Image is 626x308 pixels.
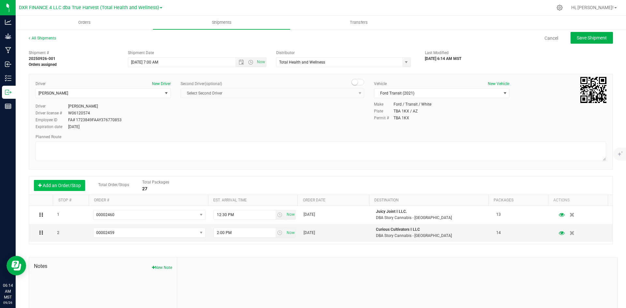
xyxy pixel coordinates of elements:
div: TBA 1KX [394,115,409,121]
div: [PERSON_NAME] [68,103,98,109]
a: Stop # [58,198,71,202]
span: 1 [57,212,59,218]
span: select [197,210,205,219]
span: Hi, [PERSON_NAME]! [571,5,614,10]
span: Shipments [203,20,240,25]
span: Save Shipment [577,35,607,40]
inline-svg: Reports [5,103,11,110]
label: Make [374,101,394,107]
inline-svg: Inventory [5,75,11,81]
span: Set Current date [256,57,267,67]
span: Open the date view [236,60,247,65]
p: Curious Cultivators I LLC [376,227,488,233]
div: Manage settings [556,5,564,11]
qrcode: 20250926-001 [580,77,606,103]
a: Shipments [153,16,290,29]
span: DXR FINANCE 4 LLC dba True Harvest (Total Health and Wellness) [19,5,159,10]
span: 00002459 [96,230,114,235]
th: Actions [548,195,608,206]
span: (optional) [205,81,222,86]
span: Open the time view [245,60,256,65]
label: Employee ID [36,117,68,123]
strong: Orders assigned [29,62,57,67]
span: [DATE] [304,230,315,236]
span: Planned Route [36,135,61,139]
button: Add an Order/Stop [34,180,85,191]
inline-svg: Analytics [5,19,11,25]
span: select [501,89,509,98]
span: select [285,210,295,219]
span: Notes [34,262,172,270]
button: New Driver [152,81,171,87]
label: Driver [36,81,46,87]
span: select [285,228,295,237]
span: select [402,58,410,67]
p: DBA Story Cannabis - [GEOGRAPHIC_DATA] [376,215,488,221]
p: DBA Story Cannabis - [GEOGRAPHIC_DATA] [376,233,488,239]
span: select [162,89,171,98]
label: Second Driver [181,81,222,87]
a: Orders [16,16,153,29]
span: Total Order/Stops [98,183,129,187]
strong: 27 [142,186,147,191]
a: Est. arrival time [213,198,247,202]
span: 13 [496,212,501,218]
label: Expiration date [36,124,68,130]
label: Distributor [276,50,295,56]
input: Select [276,58,398,67]
span: [PERSON_NAME] [38,91,68,95]
strong: 20250926-001 [29,56,55,61]
iframe: Resource center [7,256,26,275]
span: Total Packages [142,180,169,184]
span: 2 [57,230,59,236]
a: Order # [94,198,109,202]
div: [DATE] [68,124,80,130]
label: Vehicle [374,81,387,87]
p: Juicy Joint I LLC. [376,209,488,215]
span: select [197,228,205,237]
div: Ford / Transit / White [394,101,431,107]
span: Shipment # [29,50,118,56]
a: Cancel [544,35,558,41]
span: Set Current date [285,210,296,219]
label: Plate [374,108,394,114]
span: 14 [496,230,501,236]
p: 09/26 [3,300,13,305]
a: Order date [303,198,325,202]
label: Last Modified [425,50,449,56]
a: Destination [374,198,399,202]
span: 00002460 [96,213,114,217]
a: Transfers [290,16,427,29]
button: Save Shipment [571,32,613,44]
div: FA# 1723849FAAY376770853 [68,117,122,123]
button: New Vehicle [488,81,509,87]
div: W06120574 [68,110,90,116]
span: [DATE] [304,212,315,218]
strong: [DATE] 6:14 AM MST [425,56,461,61]
label: Shipment Date [128,50,154,56]
inline-svg: Outbound [5,89,11,95]
span: Orders [69,20,99,25]
a: All Shipments [29,36,56,40]
label: Driver [36,103,68,109]
a: Packages [494,198,514,202]
inline-svg: Grow [5,33,11,39]
span: Set Current date [285,228,296,238]
label: Driver license # [36,110,68,116]
p: 06:14 AM MST [3,283,13,300]
button: New Note [152,265,172,271]
div: TBA 1KX / AZ [394,108,418,114]
img: Scan me! [580,77,606,103]
span: select [276,228,285,237]
label: Permit # [374,115,394,121]
inline-svg: Manufacturing [5,47,11,53]
span: select [276,210,285,219]
span: Ford Transit (2021) [374,89,501,98]
span: Transfers [341,20,377,25]
inline-svg: Inbound [5,61,11,67]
